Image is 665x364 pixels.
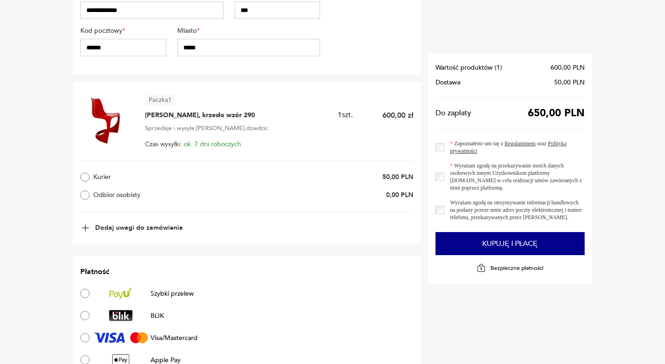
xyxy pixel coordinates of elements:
[435,79,460,86] span: Dostawa
[528,109,585,117] span: 650,00 PLN
[145,141,241,148] span: Czas wysyłki:
[80,289,90,298] input: Szybki przelewSzybki przelew
[505,140,536,147] a: Regulaminem
[490,264,544,272] p: Bezpieczne płatności
[145,111,255,120] span: [PERSON_NAME], krzesło wzór 290
[80,333,90,342] input: Visa/MastercardVisa/Mastercard
[435,232,584,255] button: Kupuję i płacę
[477,263,486,273] img: Ikona kłódki
[80,311,90,320] input: BLIKBLIK
[386,191,413,199] p: 0,00 PLN
[177,26,320,35] label: Miasto
[80,173,90,182] input: Kurier
[80,223,183,233] button: Dodaj uwagi do zamówienia
[554,79,585,86] span: 50,00 PLN
[444,199,585,221] label: Wyrażam zgodę na otrzymywanie informacji handlowych na podany przeze mnie adres poczty elektronic...
[109,310,133,321] img: BLIK
[444,140,585,155] label: Zapoznałem/-am się z oraz
[80,94,134,147] img: Steen Ostergaard, krzesło wzór 290
[109,288,132,299] img: Szybki przelew
[550,64,585,72] span: 600,00 PLN
[145,123,268,133] span: Sprzedaje i wysyła: [PERSON_NAME].dziedzic
[382,110,413,120] p: 600,00 zł
[444,162,585,191] label: Wyrażam zgodę na przekazywanie moich danych osobowych innym Użytkownikom platformy [DOMAIN_NAME] ...
[338,110,353,120] span: 1 szt.
[184,140,241,149] span: ok. 7 dni roboczych
[151,334,198,342] p: Visa/Mastercard
[145,95,175,106] article: Paczka 1
[94,332,148,343] img: Visa/Mastercard
[80,26,166,35] label: Kod pocztowy
[151,311,164,320] p: BLIK
[450,140,567,154] a: Polityką prywatności
[80,191,222,200] label: Odbior osobisty
[435,64,502,72] span: Wartość produktów ( 1 )
[80,267,413,277] h2: Płatność
[80,191,90,200] input: Odbior osobisty
[435,109,471,117] span: Do zapłaty
[80,173,222,182] label: Kurier
[382,173,413,181] p: 50,00 PLN
[151,289,194,298] p: Szybki przelew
